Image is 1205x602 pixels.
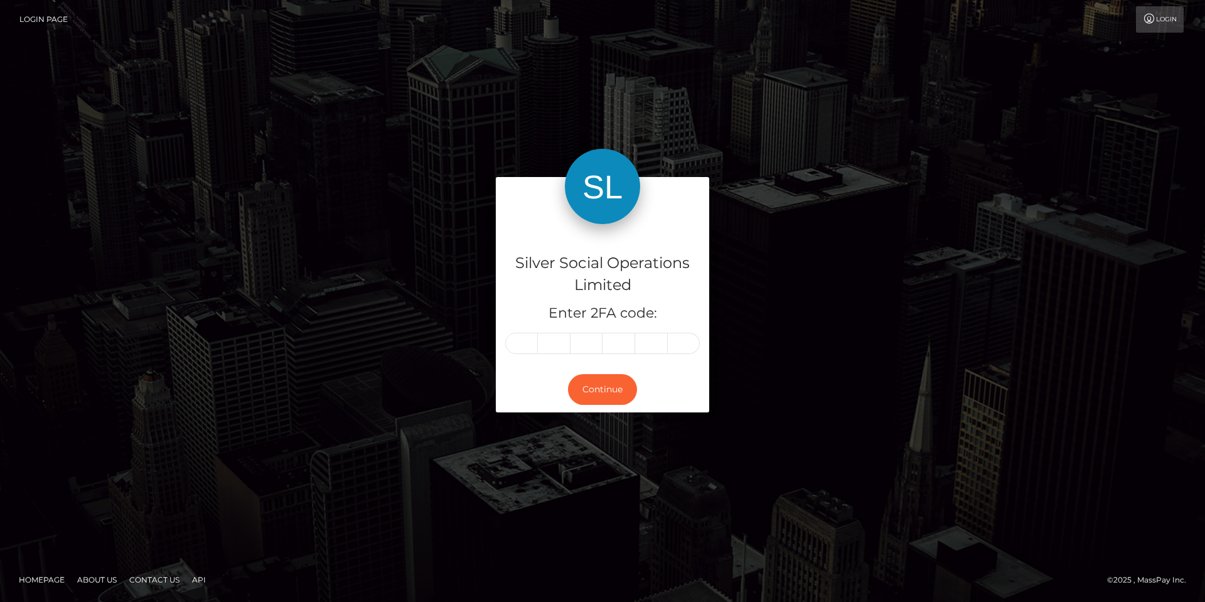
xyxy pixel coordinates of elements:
h4: Silver Social Operations Limited [505,252,700,296]
img: Silver Social Operations Limited [565,149,640,224]
button: Continue [568,374,637,405]
a: Login Page [19,6,68,33]
a: API [187,570,211,589]
a: Contact Us [124,570,185,589]
a: Homepage [14,570,70,589]
div: © 2025 , MassPay Inc. [1107,573,1196,587]
a: Login [1136,6,1184,33]
h5: Enter 2FA code: [505,304,700,323]
a: About Us [72,570,122,589]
